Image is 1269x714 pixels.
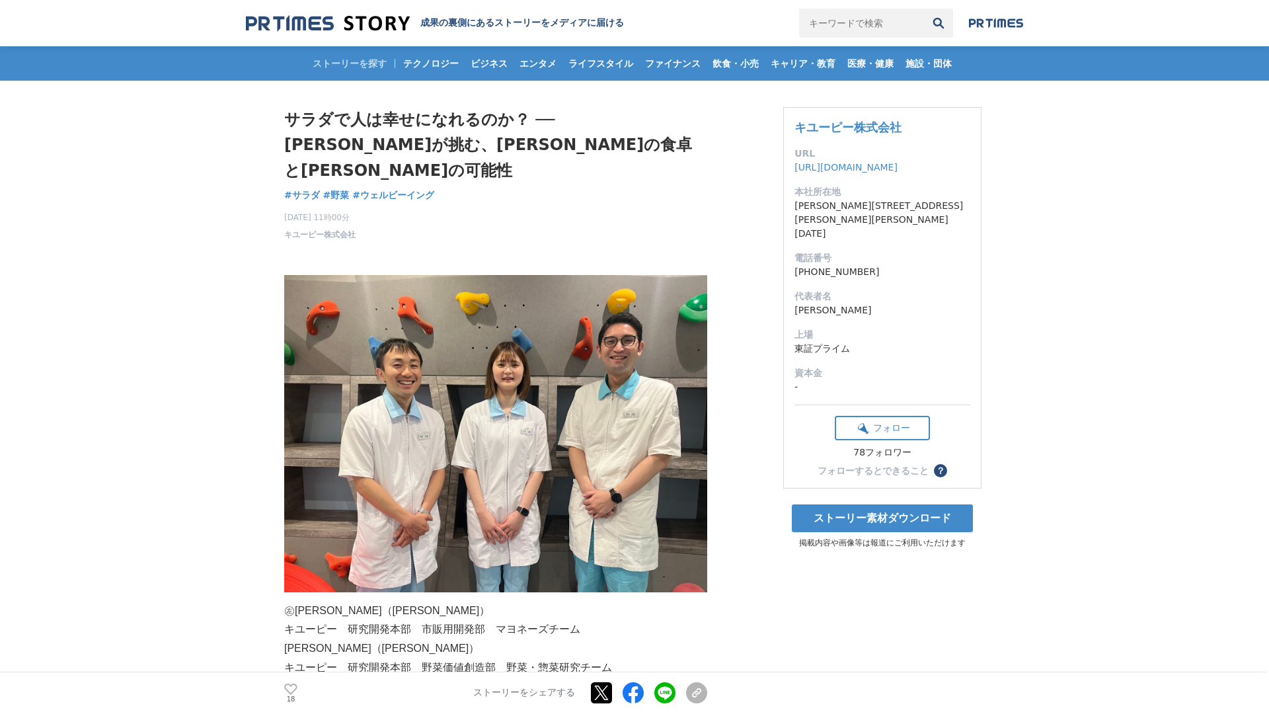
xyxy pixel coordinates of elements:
[934,464,947,477] button: ？
[792,504,973,532] a: ストーリー素材ダウンロード
[284,212,356,223] span: [DATE] 11時00分
[284,107,707,183] h1: サラダで人は幸せになれるのか？ ── [PERSON_NAME]が挑む、[PERSON_NAME]の食卓と[PERSON_NAME]の可能性
[794,342,970,356] dd: 東証プライム
[799,9,924,38] input: キーワードで検索
[473,688,575,699] p: ストーリーをシェアする
[284,275,707,592] img: thumbnail_04ac54d0-6d23-11f0-aa23-a1d248b80383.JPG
[563,46,638,81] a: ライフスタイル
[783,537,981,549] p: 掲載内容や画像等は報道にご利用いただけます
[835,416,930,440] button: フォロー
[640,58,706,69] span: ファイナンス
[640,46,706,81] a: ファイナンス
[835,447,930,459] div: 78フォロワー
[284,229,356,241] a: キユーピー株式会社
[284,620,707,639] p: キユーピー 研究開発本部 市販用開発部 マヨネーズチーム
[969,18,1023,28] img: prtimes
[924,9,953,38] button: 検索
[352,189,434,201] span: #ウェルビーイング
[284,639,707,658] p: [PERSON_NAME]（[PERSON_NAME]）
[794,380,970,394] dd: -
[707,46,764,81] a: 飲食・小売
[794,147,970,161] dt: URL
[794,303,970,317] dd: [PERSON_NAME]
[514,46,562,81] a: エンタメ
[514,58,562,69] span: エンタメ
[398,46,464,81] a: テクノロジー
[794,328,970,342] dt: 上場
[284,658,707,678] p: キユーピー 研究開発本部 野菜価値創造部 野菜・惣菜研究チーム
[794,366,970,380] dt: 資本金
[465,58,513,69] span: ビジネス
[900,46,957,81] a: 施設・団体
[794,162,898,173] a: [URL][DOMAIN_NAME]
[352,188,434,202] a: #ウェルビーイング
[246,15,410,32] img: 成果の裏側にあるストーリーをメディアに届ける
[900,58,957,69] span: 施設・団体
[818,466,929,475] div: フォローするとできること
[284,602,707,621] p: ㊧[PERSON_NAME]（[PERSON_NAME]）
[398,58,464,69] span: テクノロジー
[794,120,902,134] a: キユーピー株式会社
[465,46,513,81] a: ビジネス
[794,199,970,241] dd: [PERSON_NAME][STREET_ADDRESS][PERSON_NAME][PERSON_NAME][DATE]
[284,189,320,201] span: #サラダ
[284,696,297,703] p: 18
[420,17,624,29] h2: 成果の裏側にあるストーリーをメディアに届ける
[563,58,638,69] span: ライフスタイル
[284,188,320,202] a: #サラダ
[842,46,899,81] a: 医療・健康
[246,15,624,32] a: 成果の裏側にあるストーリーをメディアに届ける 成果の裏側にあるストーリーをメディアに届ける
[794,265,970,279] dd: [PHONE_NUMBER]
[707,58,764,69] span: 飲食・小売
[323,188,350,202] a: #野菜
[842,58,899,69] span: 医療・健康
[936,466,945,475] span: ？
[765,58,841,69] span: キャリア・教育
[765,46,841,81] a: キャリア・教育
[794,251,970,265] dt: 電話番号
[794,290,970,303] dt: 代表者名
[794,185,970,199] dt: 本社所在地
[323,189,350,201] span: #野菜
